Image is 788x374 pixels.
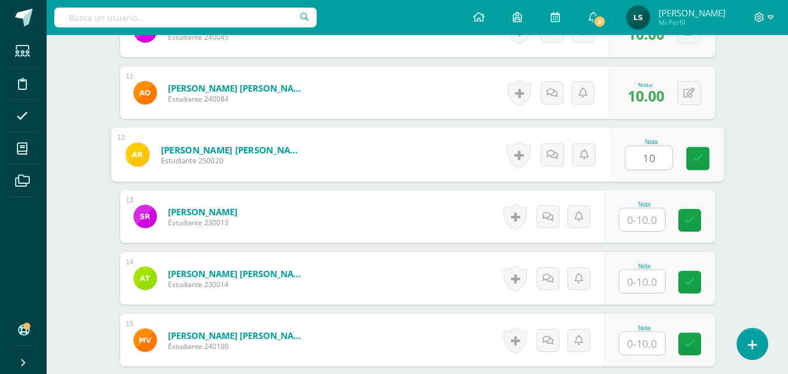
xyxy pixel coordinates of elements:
input: 0-10.0 [619,332,665,355]
span: [PERSON_NAME] [659,7,726,19]
input: Busca un usuario... [54,8,317,27]
span: 3 [593,15,606,28]
img: 15ea1534ad24d3316b3f12553ea4aeed.png [134,267,157,290]
div: Nota [625,139,678,145]
img: c79ac02fd8fb42bd638f257c484df6b0.png [134,328,157,352]
img: 5e2d56a31ecc6ee28f943e8f4757fc10.png [626,6,650,29]
img: 0ea0d2b56dbd81931b93fab9cbe3c366.png [125,142,149,166]
div: Nota [619,325,670,331]
img: c409c1b7d874296bc67bce797e86a129.png [134,205,157,228]
input: 0-10.0 [619,208,665,231]
span: 10.00 [628,86,664,106]
span: Estudiante 240045 [168,32,308,42]
div: Nota [619,263,670,270]
a: [PERSON_NAME] [168,206,237,218]
input: 0-10.0 [625,146,672,170]
span: Estudiante 240084 [168,94,308,104]
a: [PERSON_NAME] [PERSON_NAME] [168,268,308,279]
span: Estudiante 250020 [160,156,304,166]
span: Estudiante 230014 [168,279,308,289]
a: [PERSON_NAME] [PERSON_NAME] [168,330,308,341]
span: Mi Perfil [659,18,726,27]
div: Nota: [628,81,664,89]
span: Estudiante 240100 [168,341,308,351]
input: 0-10.0 [619,270,665,293]
a: [PERSON_NAME] [PERSON_NAME] [160,144,304,156]
a: [PERSON_NAME] [PERSON_NAME] [168,82,308,94]
div: Nota [619,201,670,208]
span: Estudiante 230013 [168,218,237,228]
img: af41874b100ffd60d312e2d6fa308f51.png [134,81,157,104]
